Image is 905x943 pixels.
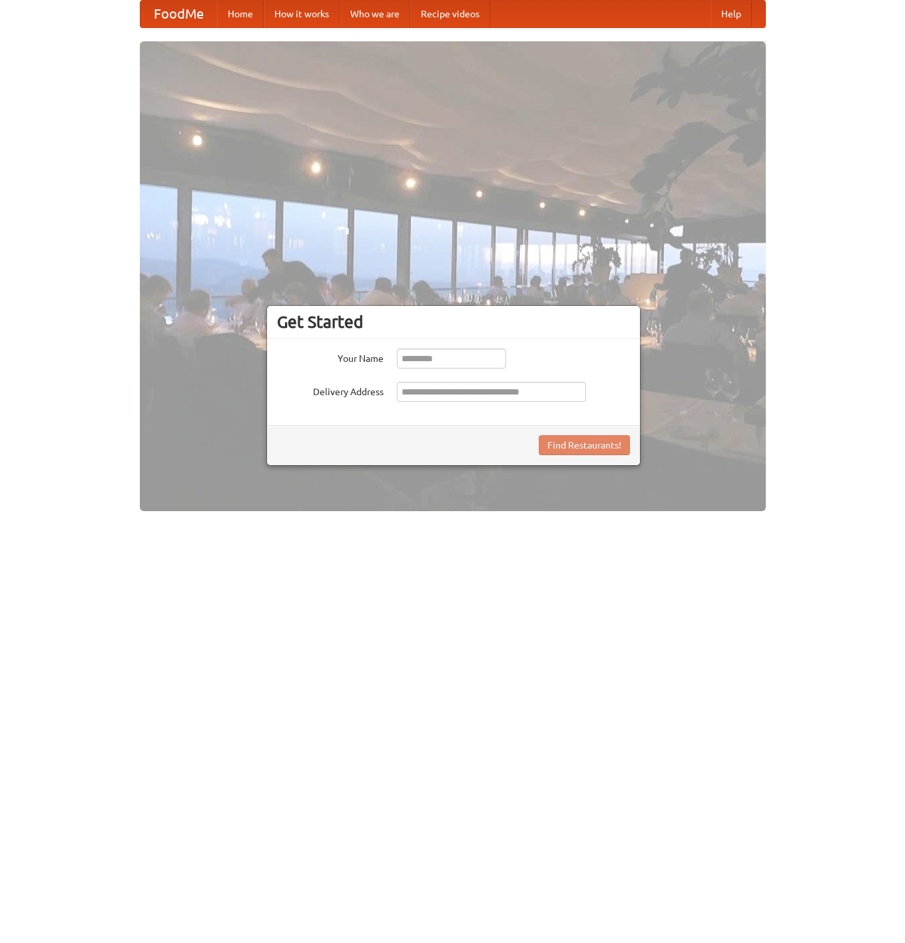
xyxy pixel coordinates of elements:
[141,1,217,27] a: FoodMe
[539,435,630,455] button: Find Restaurants!
[277,312,630,332] h3: Get Started
[711,1,752,27] a: Help
[277,382,384,399] label: Delivery Address
[410,1,490,27] a: Recipe videos
[340,1,410,27] a: Who we are
[277,349,384,365] label: Your Name
[264,1,340,27] a: How it works
[217,1,264,27] a: Home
